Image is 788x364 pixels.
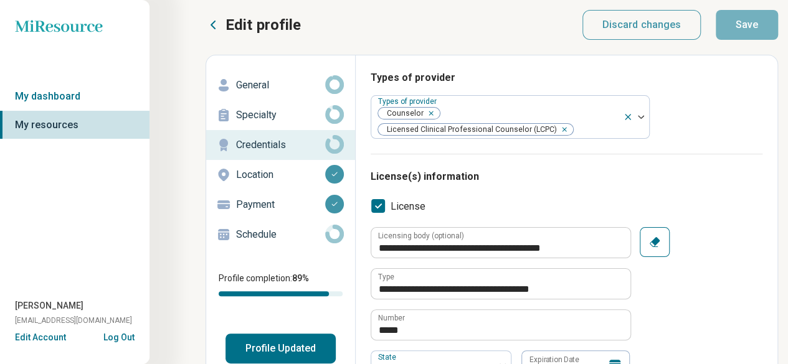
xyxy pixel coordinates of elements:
p: Location [236,167,325,182]
div: Profile completion: [206,264,355,304]
label: Type [378,273,394,281]
a: Credentials [206,130,355,160]
p: Payment [236,197,325,212]
button: Discard changes [582,10,701,40]
label: State [378,353,399,362]
p: Credentials [236,138,325,152]
input: credential.licenses.0.name [371,269,630,299]
button: Save [716,10,778,40]
a: Specialty [206,100,355,130]
span: [EMAIL_ADDRESS][DOMAIN_NAME] [15,315,132,326]
label: Licensing body (optional) [378,232,464,240]
a: Schedule [206,220,355,250]
p: Schedule [236,227,325,242]
span: License [391,199,425,214]
h3: Types of provider [371,70,762,85]
div: Profile completion [219,291,343,296]
a: Location [206,160,355,190]
a: General [206,70,355,100]
span: Licensed Clinical Professional Counselor (LCPC) [378,124,561,136]
label: Number [378,314,405,322]
button: Edit profile [206,15,301,35]
span: 89 % [292,273,309,283]
span: Counselor [378,108,427,119]
button: Edit Account [15,331,66,344]
p: General [236,78,325,93]
h3: License(s) information [371,169,762,184]
p: Specialty [236,108,325,123]
p: Edit profile [225,15,301,35]
label: Types of provider [378,97,439,106]
span: [PERSON_NAME] [15,299,83,312]
a: Payment [206,190,355,220]
button: Log Out [103,331,135,341]
button: Profile Updated [225,334,336,363]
